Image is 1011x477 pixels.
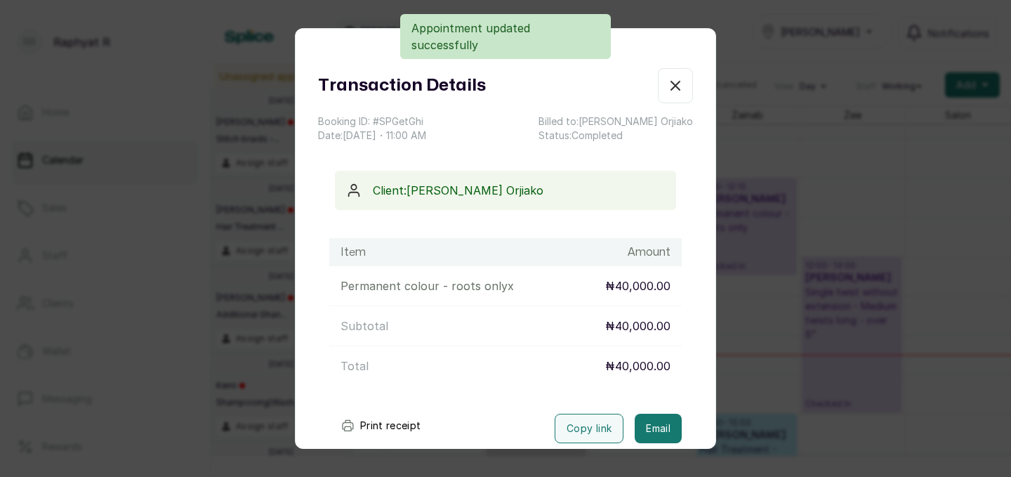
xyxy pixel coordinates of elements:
[318,115,426,129] p: Booking ID: # SPGetGhi
[318,129,426,143] p: Date: [DATE] ・ 11:00 AM
[373,182,665,199] p: Client: [PERSON_NAME] Orjiako
[341,358,369,374] p: Total
[341,318,388,334] p: Subtotal
[329,412,432,440] button: Print receipt
[605,277,670,294] p: ₦40,000.00
[635,414,682,443] button: Email
[341,277,514,294] p: Permanent colour - roots only x
[341,244,366,261] h1: Item
[605,358,670,374] p: ₦40,000.00
[538,129,693,143] p: Status: Completed
[628,244,670,261] h1: Amount
[555,414,623,443] button: Copy link
[605,318,670,334] p: ₦40,000.00
[318,73,486,98] h1: Transaction Details
[538,115,693,129] p: Billed to: [PERSON_NAME] Orjiako
[411,20,600,53] p: Appointment updated successfully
